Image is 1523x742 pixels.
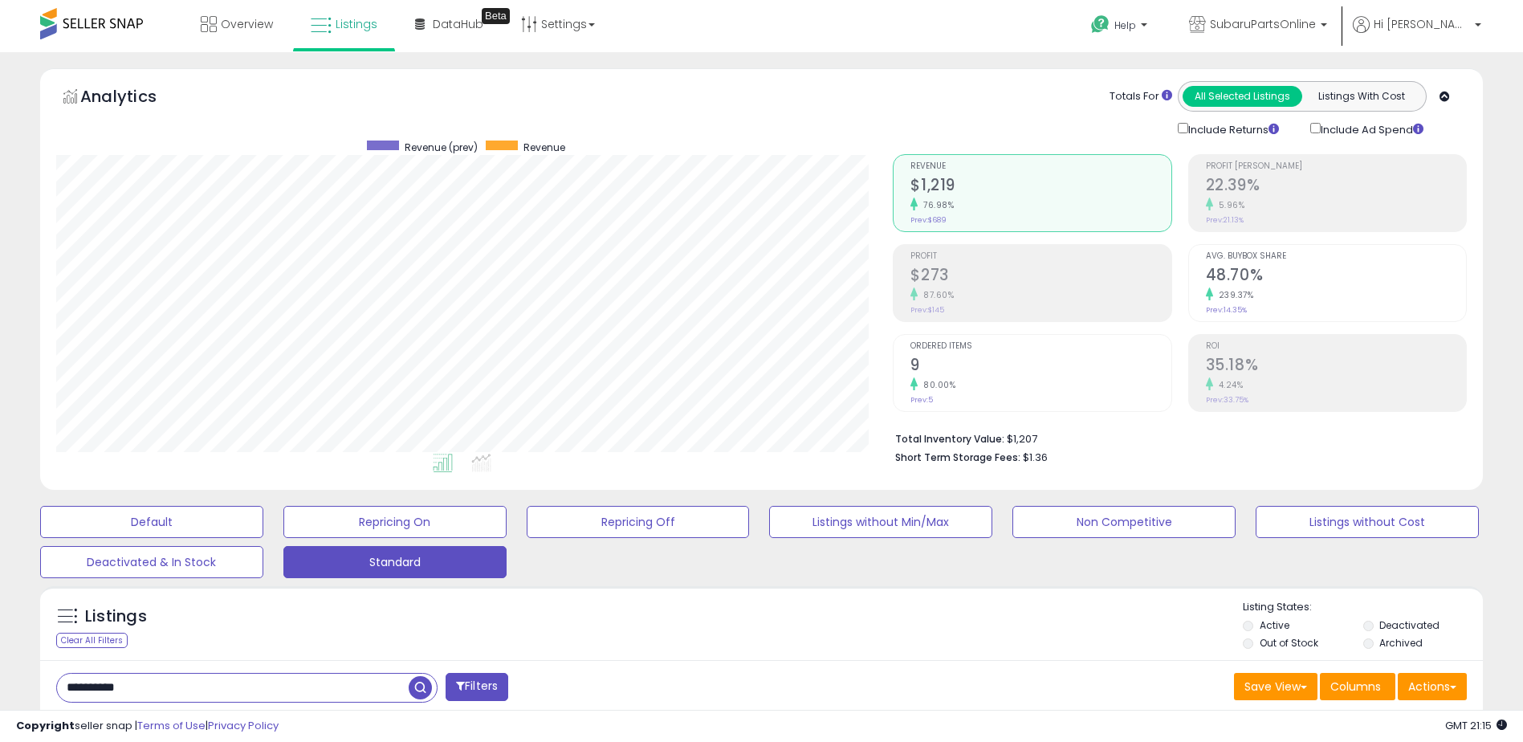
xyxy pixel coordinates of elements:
[1353,16,1481,52] a: Hi [PERSON_NAME]
[910,266,1171,287] h2: $273
[1243,600,1483,615] p: Listing States:
[1379,636,1423,650] label: Archived
[283,546,507,578] button: Standard
[1213,199,1245,211] small: 5.96%
[910,162,1171,171] span: Revenue
[1206,305,1247,315] small: Prev: 14.35%
[895,428,1455,447] li: $1,207
[16,718,75,733] strong: Copyright
[433,16,483,32] span: DataHub
[918,289,954,301] small: 87.60%
[1298,120,1449,138] div: Include Ad Spend
[40,546,263,578] button: Deactivated & In Stock
[527,506,750,538] button: Repricing Off
[910,342,1171,351] span: Ordered Items
[446,673,508,701] button: Filters
[283,506,507,538] button: Repricing On
[1260,636,1318,650] label: Out of Stock
[523,141,565,154] span: Revenue
[1445,718,1507,733] span: 2025-09-15 21:15 GMT
[1320,673,1395,700] button: Columns
[1183,86,1302,107] button: All Selected Listings
[1206,215,1244,225] small: Prev: 21.13%
[1374,16,1470,32] span: Hi [PERSON_NAME]
[1206,356,1466,377] h2: 35.18%
[137,718,206,733] a: Terms of Use
[1078,2,1163,52] a: Help
[85,605,147,628] h5: Listings
[1206,342,1466,351] span: ROI
[1379,618,1440,632] label: Deactivated
[1210,16,1316,32] span: SubaruPartsOnline
[910,305,944,315] small: Prev: $145
[1330,679,1381,695] span: Columns
[405,141,478,154] span: Revenue (prev)
[910,215,947,225] small: Prev: $689
[1206,266,1466,287] h2: 48.70%
[1023,450,1048,465] span: $1.36
[1301,86,1421,107] button: Listings With Cost
[1166,120,1298,138] div: Include Returns
[208,718,279,733] a: Privacy Policy
[80,85,188,112] h5: Analytics
[40,506,263,538] button: Default
[1206,176,1466,198] h2: 22.39%
[769,506,992,538] button: Listings without Min/Max
[1206,252,1466,261] span: Avg. Buybox Share
[895,432,1004,446] b: Total Inventory Value:
[918,199,954,211] small: 76.98%
[221,16,273,32] span: Overview
[1110,89,1172,104] div: Totals For
[1256,506,1479,538] button: Listings without Cost
[910,356,1171,377] h2: 9
[1234,673,1317,700] button: Save View
[1114,18,1136,32] span: Help
[1206,162,1466,171] span: Profit [PERSON_NAME]
[336,16,377,32] span: Listings
[1213,289,1254,301] small: 239.37%
[1213,379,1244,391] small: 4.24%
[910,176,1171,198] h2: $1,219
[910,252,1171,261] span: Profit
[56,633,128,648] div: Clear All Filters
[1206,395,1248,405] small: Prev: 33.75%
[918,379,955,391] small: 80.00%
[1398,673,1467,700] button: Actions
[1260,618,1289,632] label: Active
[1012,506,1236,538] button: Non Competitive
[482,8,510,24] div: Tooltip anchor
[895,450,1020,464] b: Short Term Storage Fees:
[1090,14,1110,35] i: Get Help
[910,395,933,405] small: Prev: 5
[16,719,279,734] div: seller snap | |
